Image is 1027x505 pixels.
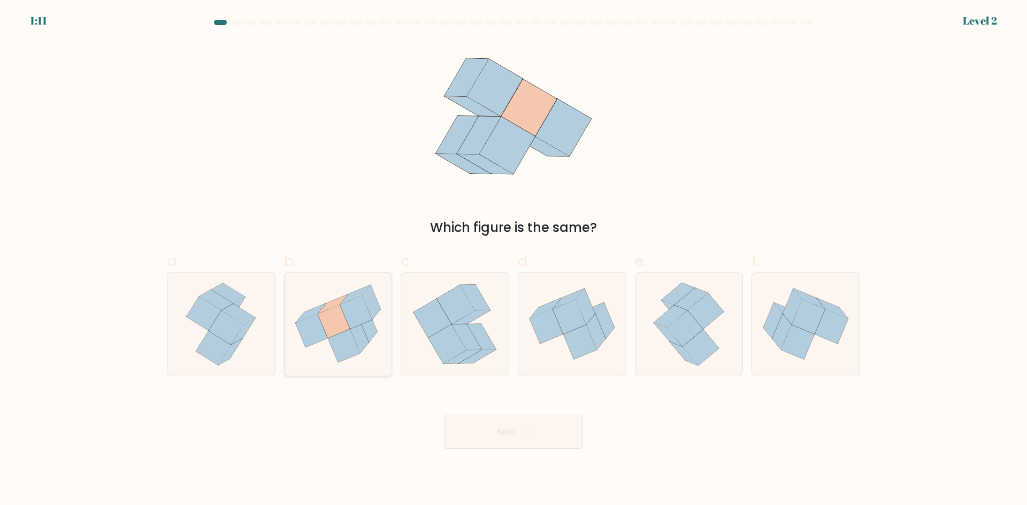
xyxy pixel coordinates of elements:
div: Which figure is the same? [173,218,854,237]
span: b. [284,251,297,271]
div: 1:11 [30,13,47,29]
span: e. [635,251,647,271]
span: d. [518,251,531,271]
span: a. [167,251,180,271]
button: Next [444,415,583,449]
span: c. [401,251,412,271]
span: f. [752,251,759,271]
div: Level 2 [963,13,997,29]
